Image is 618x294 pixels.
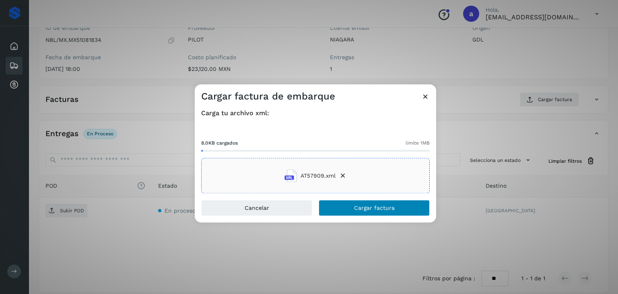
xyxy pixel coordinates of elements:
[301,172,336,180] span: AT57909.xml
[245,205,269,211] span: Cancelar
[201,91,335,102] h3: Cargar factura de embarque
[354,205,395,211] span: Cargar factura
[319,200,430,216] button: Cargar factura
[201,200,312,216] button: Cancelar
[201,140,238,147] span: 8.0KB cargados
[406,140,430,147] span: límite 1MB
[201,109,430,117] h4: Carga tu archivo xml:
